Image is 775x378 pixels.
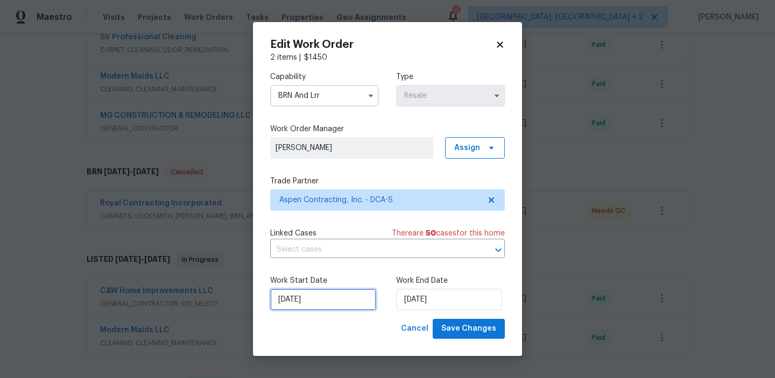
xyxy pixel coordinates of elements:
[304,54,327,61] span: $ 1450
[276,142,428,153] span: [PERSON_NAME]
[270,72,379,82] label: Capability
[270,39,495,50] h2: Edit Work Order
[270,275,379,286] label: Work Start Date
[397,319,433,339] button: Cancel
[433,319,505,339] button: Save Changes
[270,289,376,310] input: M/D/YYYY
[426,230,436,237] span: 50
[270,124,505,134] label: Work Order Manager
[401,322,428,336] span: Cancel
[279,195,480,205] span: Aspen Contracting, Inc. - DCA-S
[270,241,475,258] input: Select cases
[270,85,379,106] input: Select...
[441,322,496,336] span: Save Changes
[396,85,505,106] input: Select...
[491,243,506,258] button: Open
[396,72,505,82] label: Type
[270,228,316,239] span: Linked Cases
[396,289,502,310] input: M/D/YYYY
[490,89,503,102] button: Show options
[364,89,377,102] button: Show options
[270,52,505,63] div: 2 items |
[270,176,505,187] label: Trade Partner
[392,228,505,239] span: There are case s for this home
[396,275,505,286] label: Work End Date
[454,142,480,153] span: Assign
